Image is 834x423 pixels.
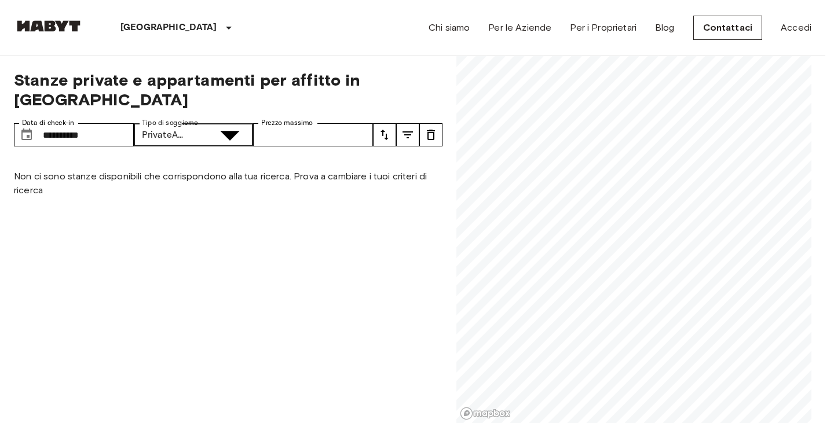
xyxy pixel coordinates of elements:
[655,21,675,35] a: Blog
[460,407,511,420] a: Mapbox logo
[781,21,811,35] a: Accedi
[693,16,763,40] a: Contattaci
[14,20,83,32] img: Habyt
[14,170,442,197] p: Non ci sono stanze disponibili che corrispondono alla tua ricerca. Prova a cambiare i tuoi criter...
[261,118,313,128] label: Prezzo massimo
[373,123,396,146] button: tune
[120,21,217,35] p: [GEOGRAPHIC_DATA]
[396,123,419,146] button: tune
[14,70,442,109] span: Stanze private e appartamenti per affitto in [GEOGRAPHIC_DATA]
[488,21,551,35] a: Per le Aziende
[570,21,637,35] a: Per i Proprietari
[419,123,442,146] button: tune
[15,123,38,146] button: Choose date, selected date is 1 Nov 2025
[22,118,74,128] label: Data di check-in
[142,118,198,128] label: Tipo di soggiorno
[429,21,470,35] a: Chi siamo
[134,123,207,146] div: PrivateApartment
